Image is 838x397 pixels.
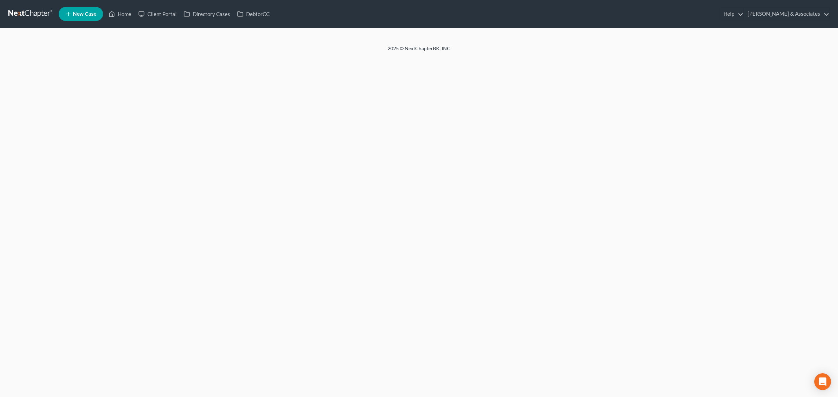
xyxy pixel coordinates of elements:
div: Open Intercom Messenger [814,373,831,390]
a: DebtorCC [234,8,273,20]
a: Directory Cases [180,8,234,20]
a: Help [720,8,743,20]
a: Home [105,8,135,20]
a: [PERSON_NAME] & Associates [744,8,829,20]
div: 2025 © NextChapterBK, INC [220,45,618,58]
new-legal-case-button: New Case [59,7,103,21]
a: Client Portal [135,8,180,20]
